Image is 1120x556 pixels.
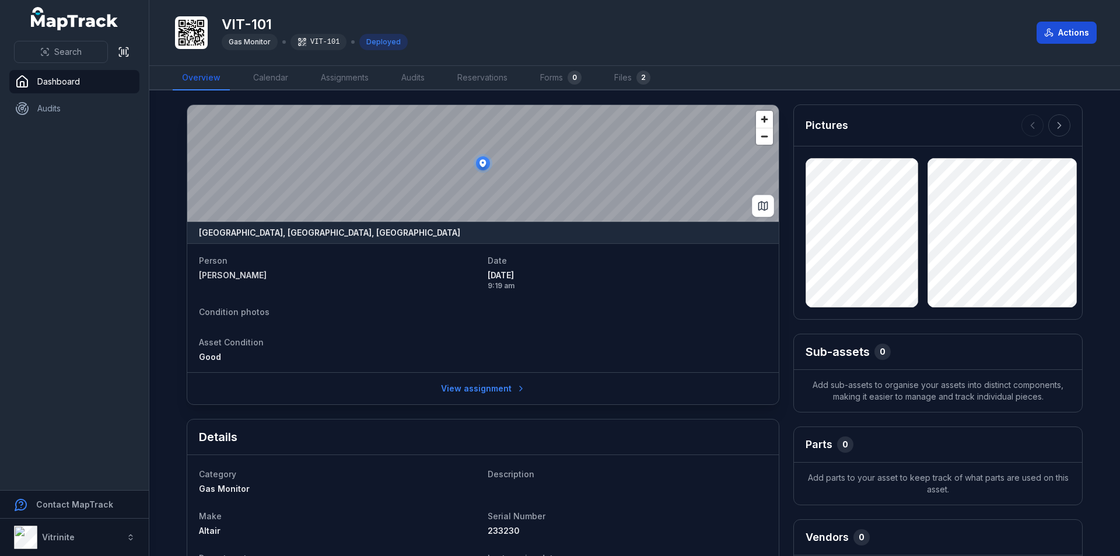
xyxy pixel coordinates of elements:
canvas: Map [187,105,779,222]
button: Search [14,41,108,63]
a: Overview [173,66,230,90]
span: Category [199,469,236,479]
div: 0 [874,344,891,360]
strong: Contact MapTrack [36,499,113,509]
h3: Vendors [806,529,849,545]
strong: [GEOGRAPHIC_DATA], [GEOGRAPHIC_DATA], [GEOGRAPHIC_DATA] [199,227,460,239]
a: MapTrack [31,7,118,30]
h2: Sub-assets [806,344,870,360]
h3: Pictures [806,117,848,134]
div: 0 [837,436,853,453]
span: Add parts to your asset to keep track of what parts are used on this asset. [794,463,1082,505]
span: Gas Monitor [199,484,250,494]
a: Files2 [605,66,660,90]
button: Switch to Map View [752,195,774,217]
button: Zoom out [756,128,773,145]
button: Actions [1037,22,1097,44]
strong: Vitrinite [42,532,75,542]
h1: VIT-101 [222,15,408,34]
a: Forms0 [531,66,591,90]
a: View assignment [433,377,533,400]
span: Good [199,352,221,362]
span: Description [488,469,534,479]
div: 0 [568,71,582,85]
span: Make [199,511,222,521]
time: 19/09/2025, 9:19:58 am [488,270,767,291]
span: Condition photos [199,307,269,317]
button: Zoom in [756,111,773,128]
a: [PERSON_NAME] [199,270,478,281]
div: Deployed [359,34,408,50]
span: Altair [199,526,220,536]
a: Reservations [448,66,517,90]
div: VIT-101 [290,34,346,50]
div: 0 [853,529,870,545]
span: Asset Condition [199,337,264,347]
span: Search [54,46,82,58]
span: Add sub-assets to organise your assets into distinct components, making it easier to manage and t... [794,370,1082,412]
a: Dashboard [9,70,139,93]
span: Serial Number [488,511,545,521]
div: 2 [636,71,650,85]
a: Audits [392,66,434,90]
a: Assignments [311,66,378,90]
span: Gas Monitor [229,37,271,46]
span: Date [488,256,507,265]
a: Calendar [244,66,297,90]
h3: Parts [806,436,832,453]
a: Audits [9,97,139,120]
h2: Details [199,429,237,445]
span: Person [199,256,228,265]
span: [DATE] [488,270,767,281]
span: 9:19 am [488,281,767,291]
span: 233230 [488,526,520,536]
